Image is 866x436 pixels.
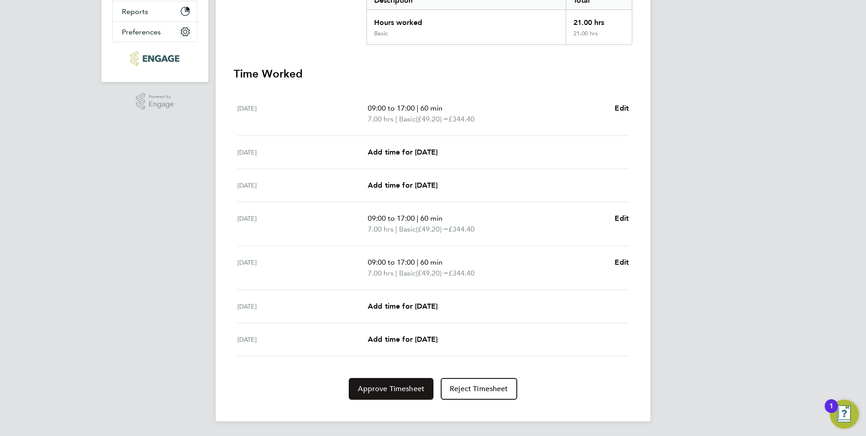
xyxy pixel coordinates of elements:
[149,101,174,108] span: Engage
[368,104,415,112] span: 09:00 to 17:00
[417,258,419,266] span: |
[149,93,174,101] span: Powered by
[368,301,438,312] a: Add time for [DATE]
[349,378,433,400] button: Approve Timesheet
[417,214,419,223] span: |
[395,225,397,233] span: |
[448,115,475,123] span: £344.40
[368,180,438,191] a: Add time for [DATE]
[420,214,443,223] span: 60 min
[566,10,632,30] div: 21.00 hrs
[237,301,368,312] div: [DATE]
[367,10,566,30] div: Hours worked
[615,103,629,114] a: Edit
[416,225,448,233] span: (£49.20) =
[615,257,629,268] a: Edit
[368,225,394,233] span: 7.00 hrs
[368,302,438,310] span: Add time for [DATE]
[450,384,508,393] span: Reject Timesheet
[113,1,197,21] button: Reports
[358,384,424,393] span: Approve Timesheet
[368,334,438,345] a: Add time for [DATE]
[566,30,632,44] div: 21.00 hrs
[615,258,629,266] span: Edit
[399,114,416,125] span: Basic
[395,269,397,277] span: |
[368,181,438,189] span: Add time for [DATE]
[136,93,174,110] a: Powered byEngage
[368,115,394,123] span: 7.00 hrs
[368,335,438,344] span: Add time for [DATE]
[441,378,517,400] button: Reject Timesheet
[399,224,416,235] span: Basic
[615,213,629,224] a: Edit
[448,225,475,233] span: £344.40
[368,269,394,277] span: 7.00 hrs
[113,22,197,42] button: Preferences
[130,51,179,66] img: ncclondon-logo-retina.png
[112,51,197,66] a: Go to home page
[368,147,438,158] a: Add time for [DATE]
[374,30,388,37] div: Basic
[830,400,859,429] button: Open Resource Center, 1 new notification
[395,115,397,123] span: |
[237,147,368,158] div: [DATE]
[368,214,415,223] span: 09:00 to 17:00
[237,257,368,279] div: [DATE]
[829,406,833,418] div: 1
[234,67,632,81] h3: Time Worked
[368,148,438,156] span: Add time for [DATE]
[416,115,448,123] span: (£49.20) =
[237,213,368,235] div: [DATE]
[420,258,443,266] span: 60 min
[237,180,368,191] div: [DATE]
[417,104,419,112] span: |
[399,268,416,279] span: Basic
[237,334,368,345] div: [DATE]
[615,104,629,112] span: Edit
[122,28,161,36] span: Preferences
[122,7,148,16] span: Reports
[420,104,443,112] span: 60 min
[448,269,475,277] span: £344.40
[237,103,368,125] div: [DATE]
[615,214,629,223] span: Edit
[368,258,415,266] span: 09:00 to 17:00
[416,269,448,277] span: (£49.20) =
